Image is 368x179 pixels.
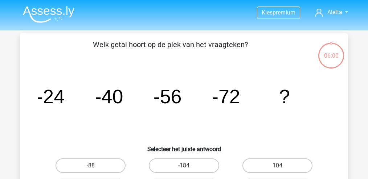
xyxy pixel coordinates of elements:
a: Kiespremium [257,8,300,17]
tspan: -72 [212,86,240,107]
div: 06:00 [318,42,345,60]
tspan: ? [279,86,290,107]
span: premium [273,9,295,16]
span: Kies [262,9,273,16]
tspan: -24 [36,86,65,107]
span: Aletta [327,9,342,16]
a: Aletta [312,8,351,17]
tspan: -40 [95,86,123,107]
label: -184 [149,158,219,173]
h6: Selecteer het juiste antwoord [32,140,336,153]
p: Welk getal hoort op de plek van het vraagteken? [32,39,309,61]
img: Assessly [23,6,74,23]
label: 104 [242,158,312,173]
tspan: -56 [154,86,182,107]
label: -88 [56,158,126,173]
